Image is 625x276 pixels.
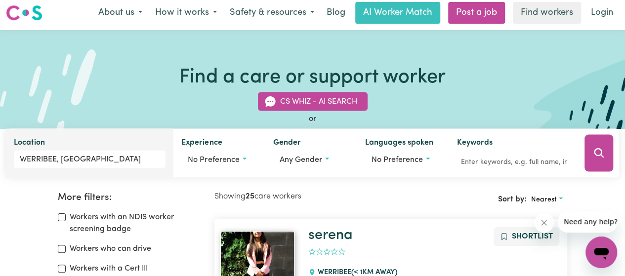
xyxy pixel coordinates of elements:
[280,156,322,164] span: Any gender
[188,156,239,164] span: No preference
[534,213,554,233] iframe: Close message
[14,151,166,168] input: Enter a suburb
[181,151,257,169] button: Worker experience options
[585,237,617,268] iframe: Button to launch messaging window
[498,196,526,203] span: Sort by:
[355,2,440,24] a: AI Worker Match
[149,2,223,23] button: How it works
[70,263,148,275] label: Workers with a Cert III
[92,2,149,23] button: About us
[513,2,581,24] a: Find workers
[179,66,446,89] h1: Find a care or support worker
[308,228,353,242] a: serena
[6,1,42,24] a: Careseekers logo
[585,2,619,24] a: Login
[372,156,423,164] span: No preference
[58,192,202,203] h2: More filters:
[457,155,571,170] input: Enter keywords, e.g. full name, interests
[273,137,301,151] label: Gender
[457,137,492,151] label: Keywords
[512,233,553,240] span: Shortlist
[70,211,202,235] label: Workers with an NDIS worker screening badge
[365,151,441,169] button: Worker language preferences
[321,2,351,24] a: Blog
[494,227,559,246] button: Add to shortlist
[14,137,45,151] label: Location
[273,151,349,169] button: Worker gender preference
[308,246,345,258] div: add rating by typing an integer from 0 to 5 or pressing arrow keys
[6,113,619,125] div: or
[6,4,42,22] img: Careseekers logo
[214,192,391,201] h2: Showing care workers
[351,269,397,276] span: (< 1km away)
[526,192,567,207] button: Sort search results
[558,211,617,233] iframe: Message from company
[365,137,433,151] label: Languages spoken
[531,196,556,203] span: Nearest
[70,243,151,255] label: Workers who can drive
[258,92,368,111] button: CS Whiz - AI Search
[181,137,222,151] label: Experience
[584,135,613,172] button: Search
[223,2,321,23] button: Safety & resources
[246,193,254,200] b: 25
[448,2,505,24] a: Post a job
[6,7,60,15] span: Need any help?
